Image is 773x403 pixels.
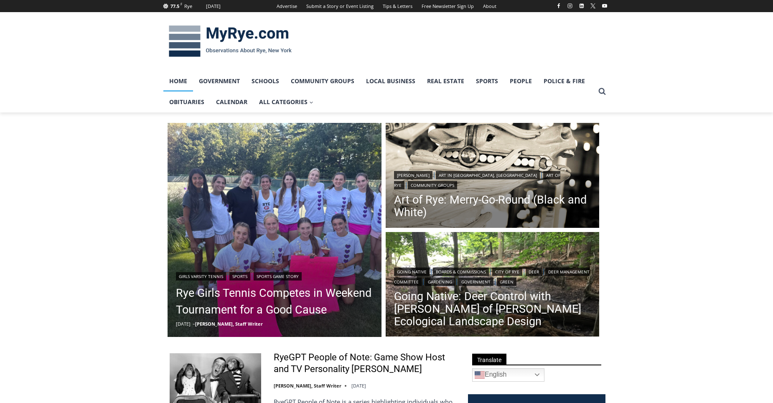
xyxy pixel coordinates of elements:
a: Rye Girls Tennis Competes in Weekend Tournament for a Good Cause [176,285,373,318]
a: Community Groups [408,181,457,189]
a: Police & Fire [538,71,591,92]
a: Obituaries [163,92,210,112]
a: Facebook [554,1,564,11]
a: Sports [470,71,504,92]
a: Going Native [394,268,430,276]
a: [PERSON_NAME], Staff Writer [195,321,263,327]
div: | | | | | | | [394,266,591,286]
a: Home [163,71,193,92]
a: Real Estate [421,71,470,92]
span: – [193,321,195,327]
a: Deer [526,268,542,276]
nav: Primary Navigation [163,71,595,113]
div: [DATE] [206,3,221,10]
a: Going Native: Deer Control with [PERSON_NAME] of [PERSON_NAME] Ecological Landscape Design [394,290,591,328]
a: [PERSON_NAME] [394,171,432,179]
a: Government [458,278,493,286]
a: City of Rye [492,268,522,276]
a: Art of Rye: Merry-Go-Round (Black and White) [394,194,591,219]
img: (PHOTO: Deer in the Rye Marshlands Conservancy. File photo. 2017.) [386,232,600,339]
img: [PHOTO: Merry-Go-Round (Black and White). Lights blur in the background as the horses spin. By Jo... [386,123,600,230]
a: Read More Art of Rye: Merry-Go-Round (Black and White) [386,123,600,230]
a: Government [193,71,246,92]
a: English [472,368,544,382]
a: Sports [229,272,250,281]
img: MyRye.com [163,20,297,63]
a: Community Groups [285,71,360,92]
a: Schools [246,71,285,92]
span: Translate [472,354,506,365]
a: Read More Rye Girls Tennis Competes in Weekend Tournament for a Good Cause [168,123,381,337]
a: RyeGPT People of Note: Game Show Host and TV Personality [PERSON_NAME] [274,352,457,375]
time: [DATE] [176,321,191,327]
a: Local Business [360,71,421,92]
div: Rye [184,3,192,10]
time: [DATE] [351,383,366,389]
button: View Search Form [595,84,610,99]
span: 77.5 [170,3,179,9]
a: Boards & Commissions [433,268,489,276]
a: YouTube [600,1,610,11]
a: Green [497,278,516,286]
a: Sports Game Story [254,272,302,281]
a: Instagram [565,1,575,11]
span: F [181,2,182,6]
img: en [475,370,485,380]
a: [PERSON_NAME], Staff Writer [274,383,341,389]
a: People [504,71,538,92]
a: All Categories [253,92,319,112]
a: Girls Varsity Tennis [176,272,226,281]
span: All Categories [259,97,313,107]
img: (PHOTO: The top Rye Girls Varsity Tennis team poses after the Georgia Williams Memorial Scholarsh... [168,123,381,337]
a: Art in [GEOGRAPHIC_DATA], [GEOGRAPHIC_DATA] [436,171,540,179]
a: Gardening [425,278,455,286]
a: Calendar [210,92,253,112]
a: Read More Going Native: Deer Control with Missy Fabel of Missy Fabel Ecological Landscape Design [386,232,600,339]
a: X [588,1,598,11]
a: Linkedin [577,1,587,11]
div: | | | [394,169,591,189]
div: | | [176,270,373,281]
